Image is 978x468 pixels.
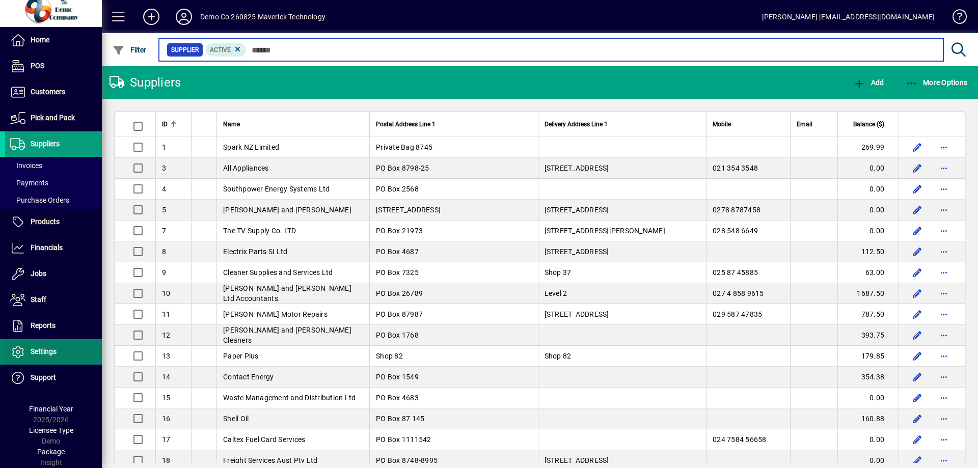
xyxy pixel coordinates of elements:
[5,157,102,174] a: Invoices
[31,114,75,122] span: Pick and Pack
[5,287,102,313] a: Staff
[5,313,102,339] a: Reports
[713,119,731,130] span: Mobile
[162,373,171,381] span: 14
[909,431,926,448] button: Edit
[376,164,429,172] span: PO Box 8798-25
[376,373,419,381] span: PO Box 1549
[853,78,884,87] span: Add
[545,227,665,235] span: [STREET_ADDRESS][PERSON_NAME]
[713,289,764,297] span: 027 4 858 9615
[162,164,166,172] span: 3
[171,45,199,55] span: Supplier
[223,435,305,444] span: Caltex Fuel Card Services
[31,140,60,148] span: Suppliers
[31,217,60,226] span: Products
[903,73,970,92] button: More Options
[223,284,351,302] span: [PERSON_NAME] and [PERSON_NAME] Ltd Accountants
[110,74,181,91] div: Suppliers
[376,185,419,193] span: PO Box 2568
[909,410,926,427] button: Edit
[936,181,952,197] button: More options
[545,247,609,256] span: [STREET_ADDRESS]
[837,388,899,408] td: 0.00
[162,310,171,318] span: 11
[5,209,102,235] a: Products
[713,435,767,444] span: 024 7584 56658
[223,326,351,344] span: [PERSON_NAME] and [PERSON_NAME] Cleaners
[376,415,424,423] span: PO Box 87 145
[909,306,926,322] button: Edit
[376,456,438,464] span: PO Box 8748-8995
[162,119,185,130] div: ID
[223,119,363,130] div: Name
[909,202,926,218] button: Edit
[113,46,147,54] span: Filter
[110,41,149,59] button: Filter
[223,164,269,172] span: All Appliances
[713,268,758,277] span: 025 87 45885
[376,289,423,297] span: PO Box 26789
[909,139,926,155] button: Edit
[906,78,968,87] span: More Options
[837,137,899,158] td: 269.99
[851,73,886,92] button: Add
[545,268,572,277] span: Shop 37
[909,327,926,343] button: Edit
[200,9,325,25] div: Demo Co 260825 Maverick Technology
[223,206,351,214] span: [PERSON_NAME] and [PERSON_NAME]
[162,143,166,151] span: 1
[5,79,102,105] a: Customers
[837,179,899,200] td: 0.00
[31,36,49,44] span: Home
[5,174,102,191] a: Payments
[162,456,171,464] span: 18
[162,268,166,277] span: 9
[936,348,952,364] button: More options
[909,160,926,176] button: Edit
[909,264,926,281] button: Edit
[936,285,952,301] button: More options
[909,223,926,239] button: Edit
[5,235,102,261] a: Financials
[29,405,73,413] span: Financial Year
[31,373,56,381] span: Support
[31,321,56,329] span: Reports
[31,243,63,252] span: Financials
[909,348,926,364] button: Edit
[223,415,249,423] span: Shell Oil
[837,429,899,450] td: 0.00
[837,283,899,304] td: 1687.50
[713,206,760,214] span: 0278 8787458
[5,261,102,287] a: Jobs
[5,105,102,131] a: Pick and Pack
[545,206,609,214] span: [STREET_ADDRESS]
[837,367,899,388] td: 354.38
[168,8,200,26] button: Profile
[545,289,567,297] span: Level 2
[936,160,952,176] button: More options
[713,227,758,235] span: 028 548 6649
[10,161,42,170] span: Invoices
[5,339,102,365] a: Settings
[936,223,952,239] button: More options
[5,27,102,53] a: Home
[545,119,608,130] span: Delivery Address Line 1
[837,304,899,325] td: 787.50
[909,369,926,385] button: Edit
[162,119,168,130] span: ID
[837,221,899,241] td: 0.00
[162,394,171,402] span: 15
[162,435,171,444] span: 17
[713,164,758,172] span: 021 354 3548
[162,331,171,339] span: 12
[223,119,240,130] span: Name
[936,243,952,260] button: More options
[5,191,102,209] a: Purchase Orders
[909,390,926,406] button: Edit
[162,206,166,214] span: 5
[545,310,609,318] span: [STREET_ADDRESS]
[837,262,899,283] td: 63.00
[936,139,952,155] button: More options
[5,365,102,391] a: Support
